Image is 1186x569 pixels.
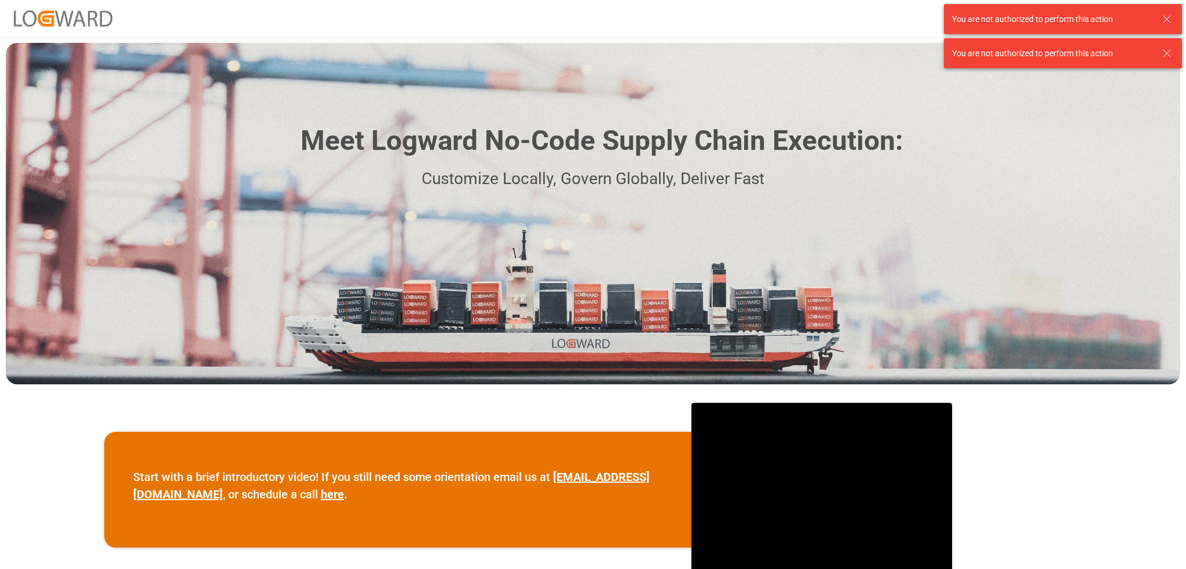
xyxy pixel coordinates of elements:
div: You are not authorized to perform this action [952,47,1151,60]
img: Logward_new_orange.png [14,10,112,26]
a: [EMAIL_ADDRESS][DOMAIN_NAME] [133,470,650,501]
p: Start with a brief introductory video! If you still need some orientation email us at , or schedu... [133,468,662,503]
h1: Meet Logward No-Code Supply Chain Execution: [301,120,903,161]
p: Customize Locally, Govern Globally, Deliver Fast [283,166,903,192]
div: You are not authorized to perform this action [952,13,1151,25]
a: here [321,487,344,501]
